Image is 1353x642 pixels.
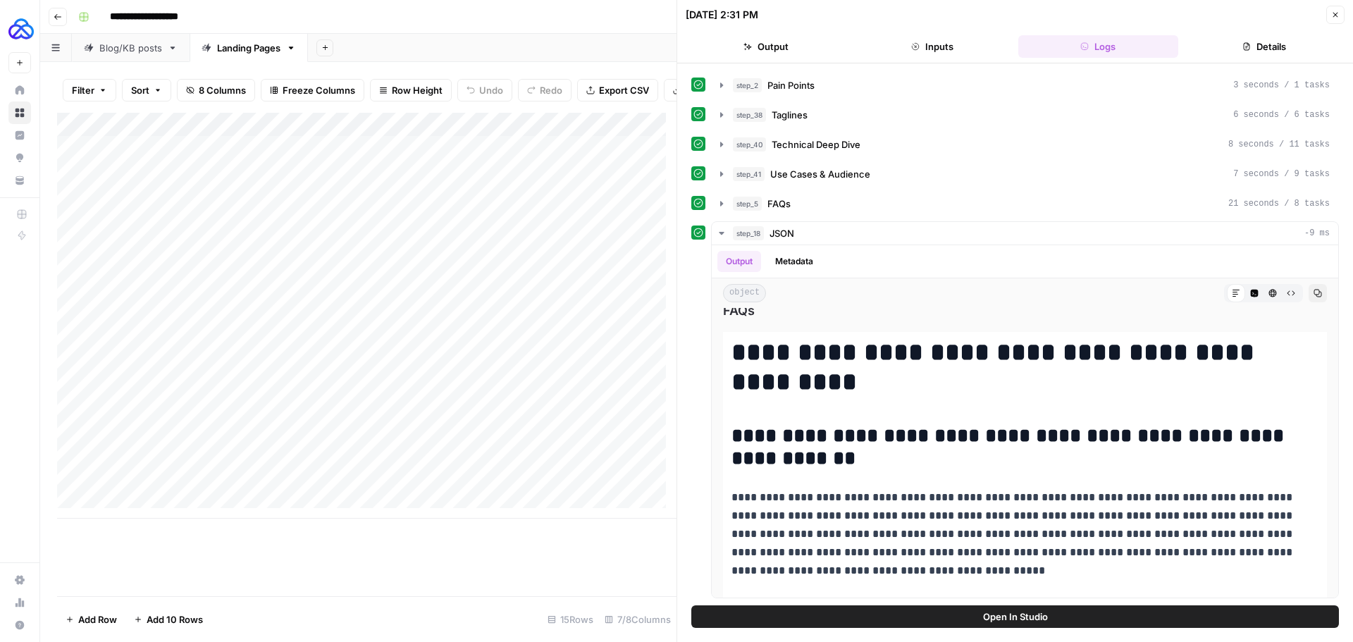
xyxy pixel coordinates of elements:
a: Settings [8,569,31,591]
span: Add 10 Rows [147,612,203,626]
button: Sort [122,79,171,101]
span: 6 seconds / 6 tasks [1233,109,1330,121]
span: Export CSV [599,83,649,97]
button: Output [686,35,846,58]
div: 7/8 Columns [599,608,676,631]
div: -9 ms [712,245,1338,598]
button: Filter [63,79,116,101]
button: 8 seconds / 11 tasks [712,133,1338,156]
a: Browse [8,101,31,124]
span: Undo [479,83,503,97]
button: Redo [518,79,572,101]
a: Blog/KB posts [72,34,190,62]
a: Your Data [8,169,31,192]
span: 3 seconds / 1 tasks [1233,79,1330,92]
button: 6 seconds / 6 tasks [712,104,1338,126]
span: step_2 [733,78,762,92]
span: 8 Columns [199,83,246,97]
span: -9 ms [1304,227,1330,240]
span: step_38 [733,108,766,122]
button: Workspace: AUQ [8,11,31,47]
span: 21 seconds / 8 tasks [1228,197,1330,210]
span: Use Cases & Audience [770,167,870,181]
button: -9 ms [712,222,1338,245]
button: Metadata [767,251,822,272]
span: Sort [131,83,149,97]
span: FAQs [767,197,791,211]
a: Usage [8,591,31,614]
span: Freeze Columns [283,83,355,97]
button: 7 seconds / 9 tasks [712,163,1338,185]
span: Technical Deep Dive [772,137,860,152]
div: 15 Rows [542,608,599,631]
button: Open In Studio [691,605,1339,628]
button: Undo [457,79,512,101]
span: object [723,284,766,302]
button: Add 10 Rows [125,608,211,631]
button: Output [717,251,761,272]
button: Freeze Columns [261,79,364,101]
span: Redo [540,83,562,97]
span: step_41 [733,167,765,181]
button: Logs [1018,35,1179,58]
span: Add Row [78,612,117,626]
a: Insights [8,124,31,147]
a: Landing Pages [190,34,308,62]
a: Home [8,79,31,101]
button: 8 Columns [177,79,255,101]
span: 7 seconds / 9 tasks [1233,168,1330,180]
div: [DATE] 2:31 PM [686,8,758,22]
button: Help + Support [8,614,31,636]
button: Export CSV [577,79,658,101]
span: Open In Studio [983,610,1048,624]
span: step_18 [733,226,764,240]
span: step_40 [733,137,766,152]
span: Filter [72,83,94,97]
button: 21 seconds / 8 tasks [712,192,1338,215]
div: Landing Pages [217,41,280,55]
span: 8 seconds / 11 tasks [1228,138,1330,151]
span: FAQs [723,301,1327,321]
button: 3 seconds / 1 tasks [712,74,1338,97]
span: Pain Points [767,78,815,92]
button: Row Height [370,79,452,101]
button: Details [1184,35,1345,58]
div: Blog/KB posts [99,41,162,55]
span: step_5 [733,197,762,211]
button: Add Row [57,608,125,631]
button: Inputs [852,35,1013,58]
span: Row Height [392,83,443,97]
a: Opportunities [8,147,31,169]
img: AUQ Logo [8,16,34,42]
span: JSON [770,226,794,240]
span: Taglines [772,108,808,122]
